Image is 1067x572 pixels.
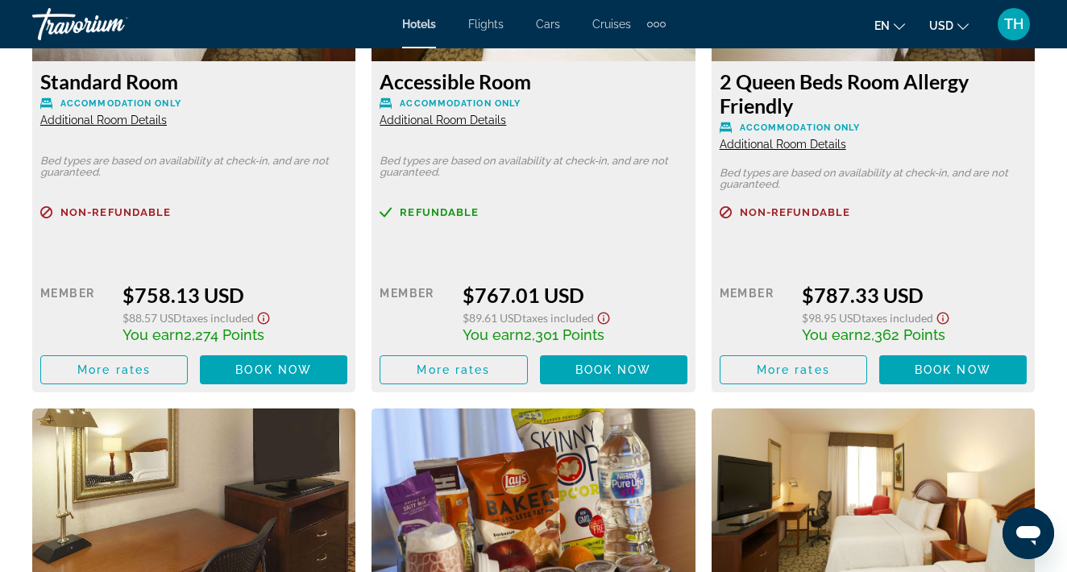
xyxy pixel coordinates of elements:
[524,326,604,343] span: 2,301 Points
[400,207,479,218] span: Refundable
[929,19,953,32] span: USD
[915,363,991,376] span: Book now
[60,98,181,109] span: Accommodation Only
[380,206,687,218] a: Refundable
[380,155,687,178] p: Bed types are based on availability at check-in, and are not guaranteed.
[40,69,347,93] h3: Standard Room
[720,168,1027,190] p: Bed types are based on availability at check-in, and are not guaranteed.
[757,363,830,376] span: More rates
[463,326,524,343] span: You earn
[802,311,861,325] span: $98.95 USD
[861,311,933,325] span: Taxes included
[182,311,254,325] span: Taxes included
[40,355,188,384] button: More rates
[720,355,867,384] button: More rates
[933,307,953,325] button: Show Taxes and Fees disclaimer
[122,283,347,307] div: $758.13 USD
[993,7,1035,41] button: User Menu
[592,18,631,31] a: Cruises
[254,307,273,325] button: Show Taxes and Fees disclaimer
[60,207,171,218] span: Non-refundable
[417,363,490,376] span: More rates
[235,363,312,376] span: Book now
[647,11,666,37] button: Extra navigation items
[879,355,1027,384] button: Book now
[720,283,790,343] div: Member
[1004,16,1023,32] span: TH
[200,355,347,384] button: Book now
[380,114,506,126] span: Additional Room Details
[575,363,652,376] span: Book now
[740,122,861,133] span: Accommodation Only
[184,326,264,343] span: 2,274 Points
[874,19,890,32] span: en
[863,326,945,343] span: 2,362 Points
[32,3,193,45] a: Travorium
[1003,508,1054,559] iframe: Button to launch messaging window
[463,311,522,325] span: $89.61 USD
[540,355,687,384] button: Book now
[874,14,905,37] button: Change language
[400,98,521,109] span: Accommodation Only
[463,283,687,307] div: $767.01 USD
[77,363,151,376] span: More rates
[802,283,1027,307] div: $787.33 USD
[720,138,846,151] span: Additional Room Details
[594,307,613,325] button: Show Taxes and Fees disclaimer
[740,207,850,218] span: Non-refundable
[122,311,182,325] span: $88.57 USD
[380,283,450,343] div: Member
[802,326,863,343] span: You earn
[468,18,504,31] a: Flights
[402,18,436,31] a: Hotels
[40,155,347,178] p: Bed types are based on availability at check-in, and are not guaranteed.
[522,311,594,325] span: Taxes included
[380,355,527,384] button: More rates
[40,283,110,343] div: Member
[720,69,1027,118] h3: 2 Queen Beds Room Allergy Friendly
[536,18,560,31] a: Cars
[380,69,687,93] h3: Accessible Room
[122,326,184,343] span: You earn
[929,14,969,37] button: Change currency
[40,114,167,126] span: Additional Room Details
